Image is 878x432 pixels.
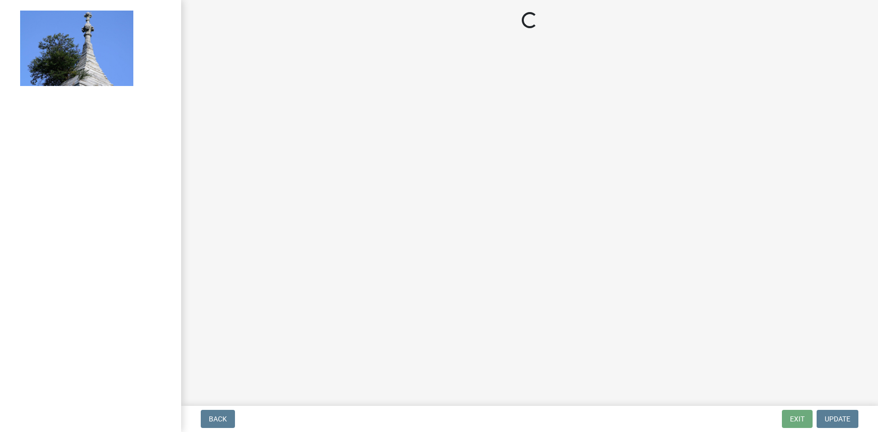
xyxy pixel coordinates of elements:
[782,410,813,428] button: Exit
[209,415,227,423] span: Back
[825,415,850,423] span: Update
[817,410,858,428] button: Update
[201,410,235,428] button: Back
[20,11,133,86] img: Decatur County, Indiana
